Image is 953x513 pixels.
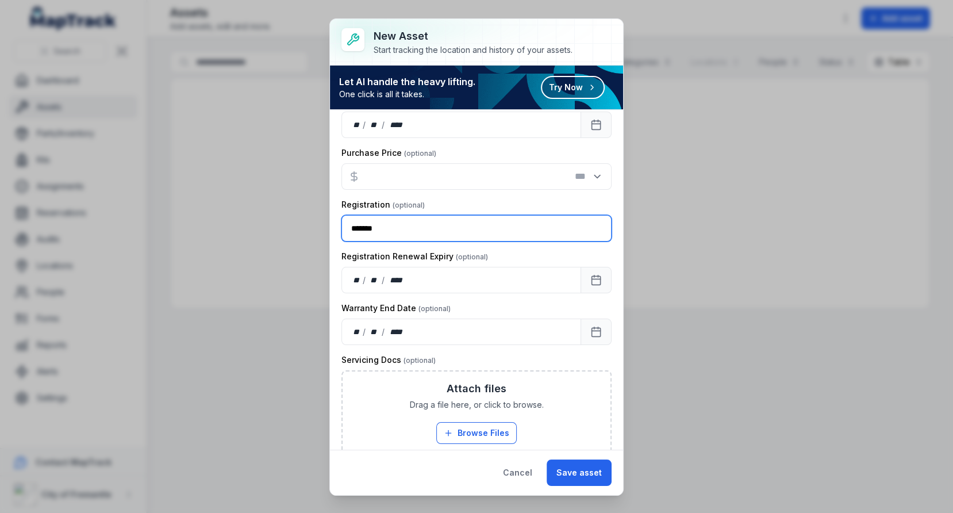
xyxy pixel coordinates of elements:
[351,119,363,131] div: day,
[367,119,382,131] div: month,
[351,274,363,286] div: day,
[382,274,386,286] div: /
[374,44,572,56] div: Start tracking the location and history of your assets.
[339,75,475,89] strong: Let AI handle the heavy lifting.
[386,274,407,286] div: year,
[447,381,506,397] h3: Attach files
[386,326,407,338] div: year,
[341,303,451,314] label: Warranty End Date
[386,119,407,131] div: year,
[341,251,488,262] label: Registration Renewal Expiry
[341,354,436,366] label: Servicing Docs
[581,267,612,293] button: Calendar
[367,274,382,286] div: month,
[363,326,367,338] div: /
[351,326,363,338] div: day,
[382,119,386,131] div: /
[341,199,425,210] label: Registration
[382,326,386,338] div: /
[367,326,382,338] div: month,
[493,460,542,486] button: Cancel
[363,119,367,131] div: /
[581,319,612,345] button: Calendar
[410,399,544,411] span: Drag a file here, or click to browse.
[541,76,605,99] button: Try Now
[339,89,475,100] span: One click is all it takes.
[374,28,572,44] h3: New asset
[547,460,612,486] button: Save asset
[363,274,367,286] div: /
[581,112,612,138] button: Calendar
[436,422,517,444] button: Browse Files
[341,147,436,159] label: Purchase Price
